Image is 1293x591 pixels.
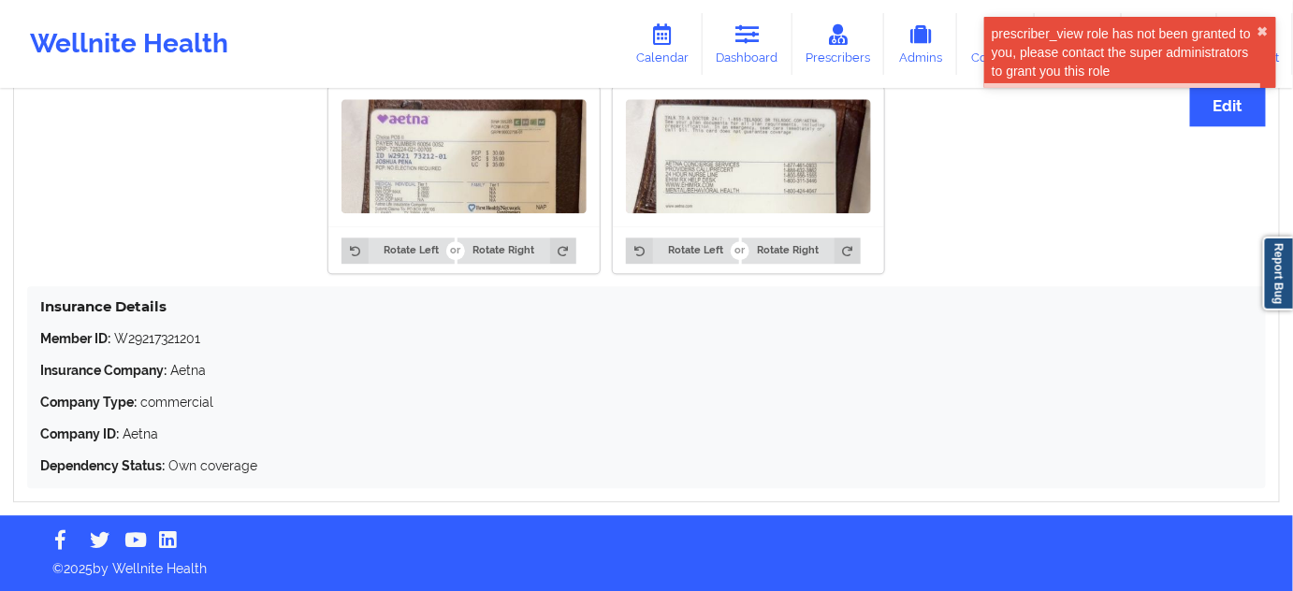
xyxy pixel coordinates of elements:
p: W29217321201 [40,329,1253,348]
a: Prescribers [792,13,885,75]
button: Rotate Right [458,238,576,264]
strong: Company ID: [40,426,119,441]
strong: Dependency Status: [40,458,165,473]
strong: Company Type: [40,395,137,410]
strong: Insurance Company: [40,363,167,378]
p: © 2025 by Wellnite Health [39,546,1254,578]
button: Rotate Right [742,238,861,264]
button: Rotate Left [341,238,454,264]
div: prescriber_view role has not been granted to you, please contact the super administrators to gran... [992,24,1257,80]
p: Own coverage [40,456,1253,475]
a: Admins [884,13,957,75]
a: Dashboard [703,13,792,75]
img: Joshua pena [626,99,871,214]
p: Aetna [40,361,1253,380]
button: close [1257,24,1269,39]
h4: Insurance Details [40,297,1253,315]
button: Rotate Left [626,238,738,264]
p: Aetna [40,425,1253,443]
button: Edit [1190,86,1266,126]
p: commercial [40,393,1253,411]
a: Report Bug [1263,237,1293,310]
strong: Member ID: [40,331,110,346]
a: Coaches [957,13,1035,75]
img: Joshua pena [341,99,587,214]
a: Calendar [622,13,703,75]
